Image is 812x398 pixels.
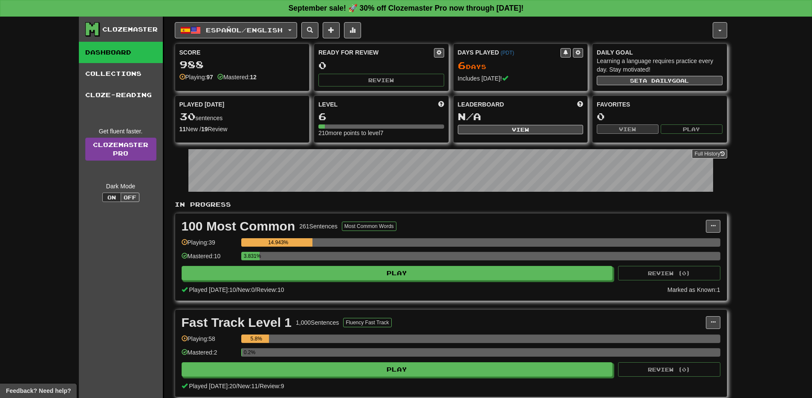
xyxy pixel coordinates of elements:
div: Marked as Known: 1 [668,286,720,294]
div: Learning a language requires practice every day. Stay motivated! [597,57,722,74]
div: sentences [179,111,305,122]
button: Español/English [175,22,297,38]
a: Collections [79,63,163,84]
span: / [236,286,238,293]
div: Mastered: 10 [182,252,237,266]
strong: 12 [250,74,257,81]
button: Most Common Words [342,222,396,231]
span: Review: 9 [260,383,284,389]
div: 210 more points to level 7 [318,129,444,137]
span: Played [DATE] [179,100,225,109]
button: On [102,193,121,202]
div: Dark Mode [85,182,156,190]
span: a daily [643,78,672,84]
span: Review: 10 [256,286,284,293]
strong: September sale! 🚀 30% off Clozemaster Pro now through [DATE]! [289,4,524,12]
p: In Progress [175,200,727,209]
span: Leaderboard [458,100,504,109]
span: Played [DATE]: 10 [189,286,236,293]
a: ClozemasterPro [85,138,156,161]
div: 0 [318,60,444,71]
button: Fluency Fast Track [343,318,391,327]
button: Add sentence to collection [323,22,340,38]
strong: 19 [201,126,208,133]
div: Mastered: [217,73,257,81]
button: Seta dailygoal [597,76,722,85]
button: Play [661,124,722,134]
button: View [597,124,659,134]
div: Ready for Review [318,48,434,57]
div: Clozemaster [102,25,158,34]
a: Cloze-Reading [79,84,163,106]
div: Mastered: 2 [182,348,237,362]
a: (PDT) [500,50,514,56]
div: Includes [DATE]! [458,74,584,83]
div: Day s [458,60,584,71]
span: Open feedback widget [6,386,71,395]
div: Days Played [458,48,561,57]
span: N/A [458,110,481,122]
span: Played [DATE]: 20 [189,383,236,389]
div: Playing: 58 [182,335,237,349]
span: / [254,286,256,293]
span: / [236,383,238,389]
div: Playing: [179,73,213,81]
div: Get fluent faster. [85,127,156,136]
span: 6 [458,59,466,71]
div: 261 Sentences [299,222,338,231]
div: 0 [597,111,722,122]
div: Score [179,48,305,57]
button: Search sentences [301,22,318,38]
div: Fast Track Level 1 [182,316,292,329]
div: 100 Most Common [182,220,295,233]
span: New: 0 [238,286,255,293]
span: This week in points, UTC [577,100,583,109]
span: New: 11 [238,383,258,389]
button: Review (0) [618,362,720,377]
strong: 97 [206,74,213,81]
span: 30 [179,110,196,122]
span: Level [318,100,338,109]
button: Review (0) [618,266,720,280]
button: Play [182,266,613,280]
div: New / Review [179,125,305,133]
span: Español / English [206,26,283,34]
button: More stats [344,22,361,38]
div: 14.943% [244,238,313,247]
div: 988 [179,59,305,70]
div: 6 [318,111,444,122]
button: View [458,125,584,134]
strong: 11 [179,126,186,133]
span: / [258,383,260,389]
div: Daily Goal [597,48,722,57]
a: Dashboard [79,42,163,63]
div: 1,000 Sentences [296,318,339,327]
div: Playing: 39 [182,238,237,252]
button: Off [121,193,139,202]
div: 3.831% [244,252,260,260]
button: Play [182,362,613,377]
div: Favorites [597,100,722,109]
div: 5.8% [244,335,269,343]
span: Score more points to level up [438,100,444,109]
button: Review [318,74,444,87]
button: Full History [692,149,727,159]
